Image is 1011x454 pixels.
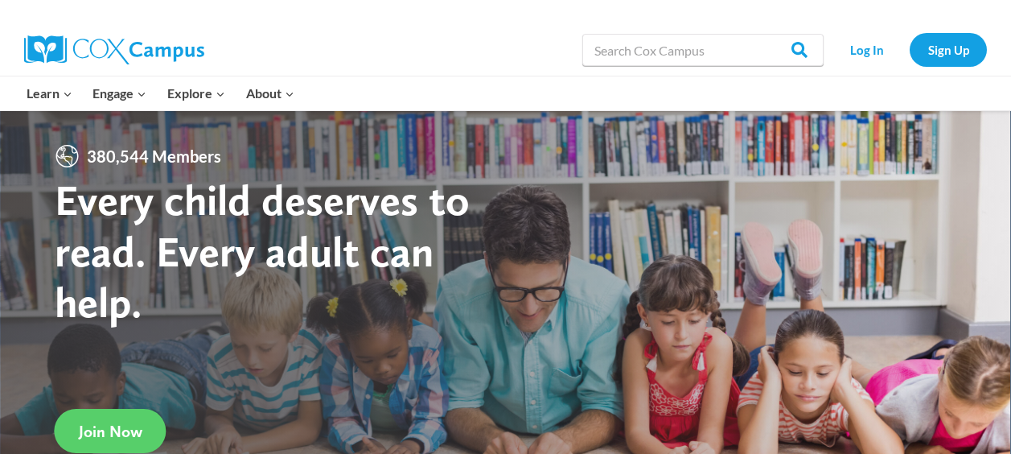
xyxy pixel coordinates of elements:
a: Join Now [55,409,166,453]
span: Explore [167,83,225,104]
span: About [246,83,294,104]
strong: Every child deserves to read. Every adult can help. [55,174,470,328]
nav: Primary Navigation [16,76,304,110]
input: Search Cox Campus [582,34,824,66]
a: Log In [832,33,902,66]
span: Learn [27,83,72,104]
nav: Secondary Navigation [832,33,987,66]
img: Cox Campus [24,35,204,64]
span: 380,544 Members [80,143,228,169]
span: Engage [92,83,146,104]
a: Sign Up [910,33,987,66]
span: Join Now [79,422,142,441]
